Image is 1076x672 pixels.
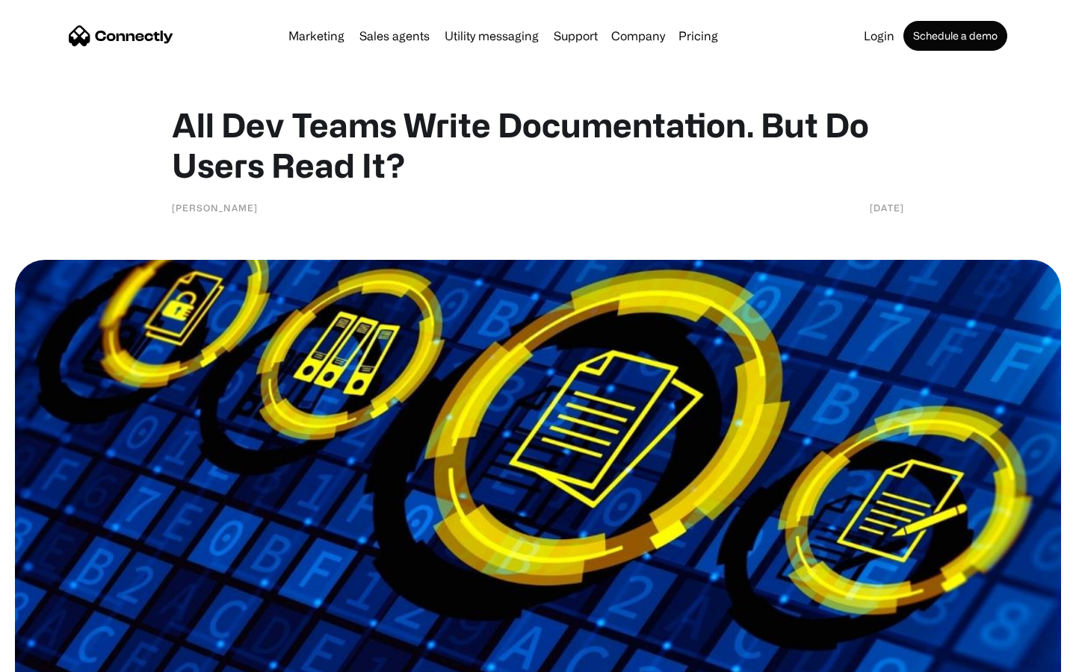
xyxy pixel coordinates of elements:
[870,200,904,215] div: [DATE]
[172,200,258,215] div: [PERSON_NAME]
[672,30,724,42] a: Pricing
[611,25,665,46] div: Company
[903,21,1007,51] a: Schedule a demo
[858,30,900,42] a: Login
[353,30,436,42] a: Sales agents
[172,105,904,185] h1: All Dev Teams Write Documentation. But Do Users Read It?
[282,30,350,42] a: Marketing
[30,646,90,667] ul: Language list
[15,646,90,667] aside: Language selected: English
[439,30,545,42] a: Utility messaging
[548,30,604,42] a: Support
